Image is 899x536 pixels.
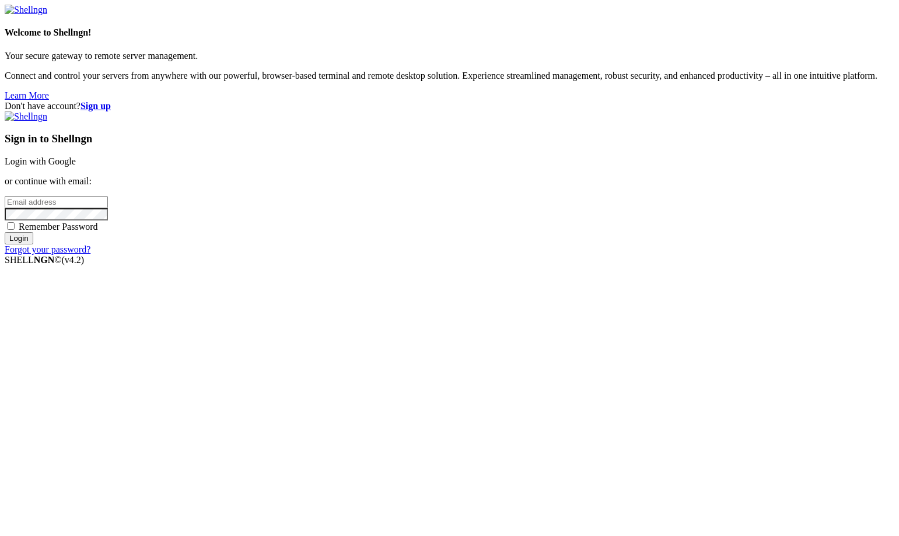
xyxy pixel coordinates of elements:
b: NGN [34,255,55,265]
p: Your secure gateway to remote server management. [5,51,894,61]
h4: Welcome to Shellngn! [5,27,894,38]
h3: Sign in to Shellngn [5,132,894,145]
input: Login [5,232,33,244]
input: Email address [5,196,108,208]
p: Connect and control your servers from anywhere with our powerful, browser-based terminal and remo... [5,71,894,81]
img: Shellngn [5,5,47,15]
img: Shellngn [5,111,47,122]
a: Sign up [81,101,111,111]
a: Login with Google [5,156,76,166]
span: Remember Password [19,222,98,232]
a: Learn More [5,90,49,100]
a: Forgot your password? [5,244,90,254]
span: SHELL © [5,255,84,265]
span: 4.2.0 [62,255,85,265]
input: Remember Password [7,222,15,230]
p: or continue with email: [5,176,894,187]
div: Don't have account? [5,101,894,111]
